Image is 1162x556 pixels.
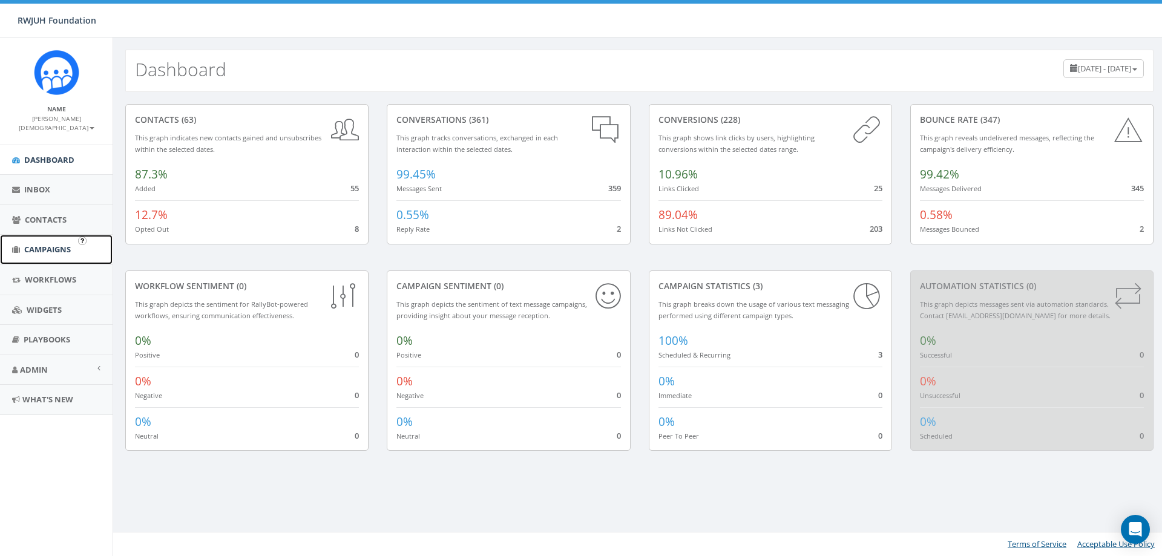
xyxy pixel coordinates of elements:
span: (3) [750,280,763,292]
span: 0% [920,373,936,389]
small: Neutral [135,431,159,440]
input: Submit [78,237,87,245]
span: 3 [878,349,882,360]
div: contacts [135,114,359,126]
span: (361) [467,114,488,125]
span: 0% [396,414,413,430]
img: Rally_platform_Icon_1.png [34,50,79,95]
span: 100% [658,333,688,348]
span: 2 [617,223,621,234]
span: 2 [1140,223,1144,234]
span: 0 [617,390,621,401]
span: Contacts [25,214,67,225]
span: 10.96% [658,166,698,182]
small: Name [47,105,66,113]
span: (63) [179,114,196,125]
span: 0% [135,373,151,389]
div: Automation Statistics [920,280,1144,292]
span: 0 [355,390,359,401]
span: 99.42% [920,166,959,182]
span: Widgets [27,304,62,315]
small: This graph breaks down the usage of various text messaging performed using different campaign types. [658,299,849,320]
span: (0) [1024,280,1036,292]
div: Workflow Sentiment [135,280,359,292]
span: 345 [1131,183,1144,194]
span: 0 [355,430,359,441]
span: 8 [355,223,359,234]
span: Playbooks [24,334,70,345]
span: What's New [22,394,73,405]
span: (0) [234,280,246,292]
span: (0) [491,280,504,292]
a: Acceptable Use Policy [1077,538,1155,549]
small: Scheduled [920,431,953,440]
span: RWJUH Foundation [18,15,96,26]
span: 89.04% [658,207,698,223]
span: 0% [658,414,675,430]
small: Negative [135,391,162,400]
span: 0 [355,349,359,360]
small: This graph depicts the sentiment of text message campaigns, providing insight about your message ... [396,299,587,320]
a: Terms of Service [1008,538,1066,549]
small: This graph depicts messages sent via automation standards. Contact [EMAIL_ADDRESS][DOMAIN_NAME] f... [920,299,1111,320]
small: Peer To Peer [658,431,699,440]
span: 0 [1140,390,1144,401]
span: 55 [350,183,359,194]
span: 0 [1140,430,1144,441]
span: 0% [135,333,151,348]
small: This graph reveals undelivered messages, reflecting the campaign's delivery efficiency. [920,133,1094,154]
span: Workflows [25,274,76,285]
small: Links Not Clicked [658,224,712,234]
div: Campaign Statistics [658,280,882,292]
small: Unsuccessful [920,391,960,400]
span: 25 [874,183,882,194]
small: This graph depicts the sentiment for RallyBot-powered workflows, ensuring communication effective... [135,299,308,320]
small: This graph indicates new contacts gained and unsubscribes within the selected dates. [135,133,321,154]
span: 0% [920,333,936,348]
span: 0.58% [920,207,953,223]
div: conversations [396,114,620,126]
small: Negative [396,391,424,400]
span: 0 [878,430,882,441]
span: 0% [920,414,936,430]
small: Scheduled & Recurring [658,350,730,359]
small: Successful [920,350,952,359]
div: Open Intercom Messenger [1121,515,1150,544]
span: 0% [658,373,675,389]
span: 0 [878,390,882,401]
div: Bounce Rate [920,114,1144,126]
span: [DATE] - [DATE] [1078,63,1131,74]
span: 0 [617,349,621,360]
small: Messages Bounced [920,224,979,234]
span: 203 [870,223,882,234]
small: This graph tracks conversations, exchanged in each interaction within the selected dates. [396,133,558,154]
span: 12.7% [135,207,168,223]
small: Immediate [658,391,692,400]
div: conversions [658,114,882,126]
small: Added [135,184,156,193]
small: Messages Delivered [920,184,982,193]
span: Campaigns [24,244,71,255]
span: 0% [396,333,413,348]
small: Positive [396,350,421,359]
span: 99.45% [396,166,436,182]
small: This graph shows link clicks by users, highlighting conversions within the selected dates range. [658,133,815,154]
small: Opted Out [135,224,169,234]
span: (228) [718,114,740,125]
span: 0 [1140,349,1144,360]
small: Positive [135,350,160,359]
div: Campaign Sentiment [396,280,620,292]
a: [PERSON_NAME][DEMOGRAPHIC_DATA] [19,113,94,133]
small: Neutral [396,431,420,440]
span: 0% [135,414,151,430]
small: [PERSON_NAME][DEMOGRAPHIC_DATA] [19,114,94,132]
span: 0% [396,373,413,389]
span: 359 [608,183,621,194]
small: Messages Sent [396,184,442,193]
span: 0 [617,430,621,441]
small: Links Clicked [658,184,699,193]
span: 0.55% [396,207,429,223]
span: (347) [978,114,1000,125]
small: Reply Rate [396,224,430,234]
span: Dashboard [24,154,74,165]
